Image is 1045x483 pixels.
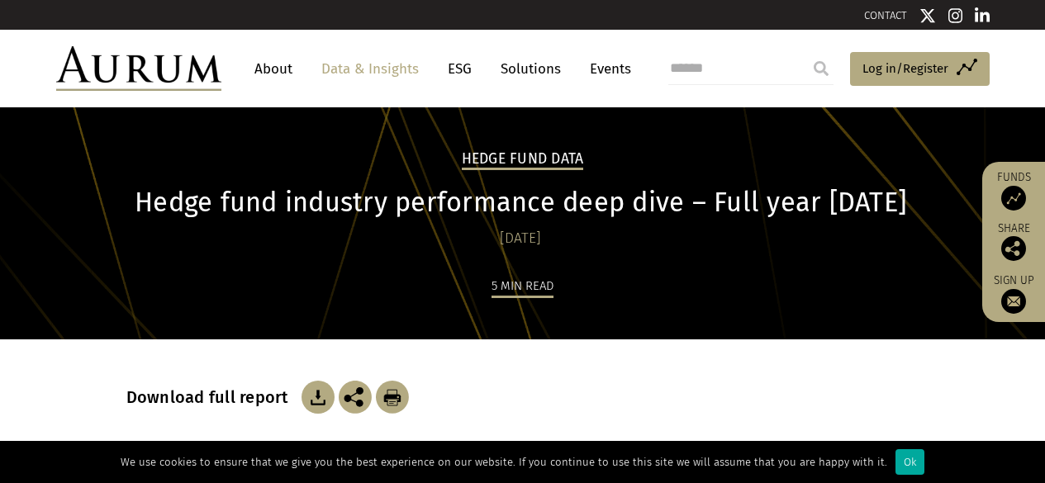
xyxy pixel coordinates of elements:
img: Linkedin icon [975,7,990,24]
a: CONTACT [864,9,907,21]
h1: Hedge fund industry performance deep dive – Full year [DATE] [126,187,915,219]
img: Download Article [302,381,335,414]
img: Twitter icon [919,7,936,24]
span: Log in/Register [862,59,948,78]
h2: Hedge Fund Data [462,150,584,170]
div: Ok [895,449,924,475]
img: Aurum [56,46,221,91]
a: Events [582,54,631,84]
div: [DATE] [126,227,915,250]
img: Instagram icon [948,7,963,24]
a: Log in/Register [850,52,990,87]
a: Funds [990,170,1037,211]
a: Sign up [990,273,1037,314]
a: About [246,54,301,84]
a: ESG [439,54,480,84]
div: 5 min read [492,276,553,298]
img: Download Article [376,381,409,414]
input: Submit [805,52,838,85]
img: Share this post [339,381,372,414]
a: Data & Insights [313,54,427,84]
h3: Download full report [126,387,297,407]
img: Sign up to our newsletter [1001,289,1026,314]
img: Access Funds [1001,186,1026,211]
img: Share this post [1001,236,1026,261]
div: Share [990,223,1037,261]
a: Solutions [492,54,569,84]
